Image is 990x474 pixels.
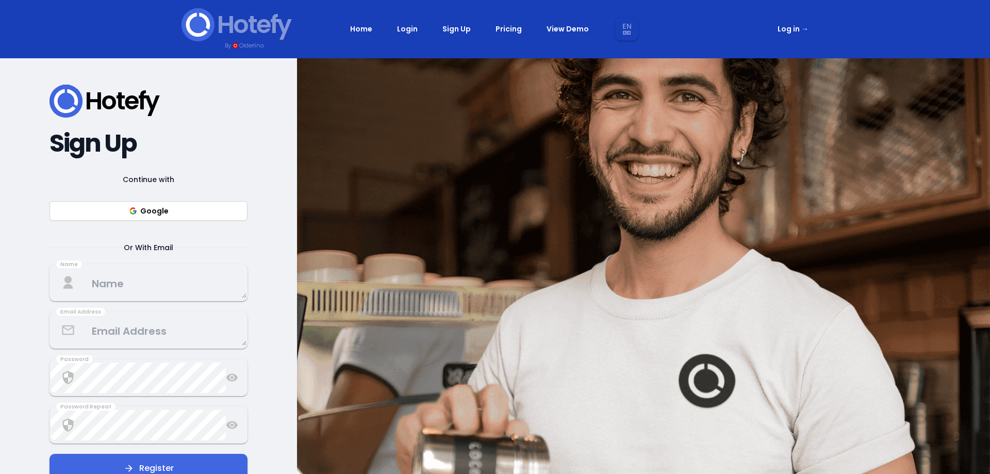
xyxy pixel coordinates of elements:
a: Login [397,23,418,35]
a: View Demo [547,23,589,35]
a: Log in [778,23,808,35]
h2: Sign Up [49,134,247,153]
div: Register [134,464,174,472]
div: Email Address [56,308,105,316]
div: Password [56,355,93,364]
a: Home [350,23,372,35]
a: Pricing [496,23,522,35]
a: Sign Up [442,23,471,35]
div: Hotefy [85,89,159,113]
div: Hotefy [217,12,291,37]
div: Password Repeat [56,403,115,411]
span: → [801,24,808,34]
div: Orderlina [239,41,263,50]
button: Google [49,201,247,221]
span: Or With Email [111,241,186,254]
div: Name [56,260,82,269]
span: Continue with [110,173,187,186]
div: By [225,41,230,50]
